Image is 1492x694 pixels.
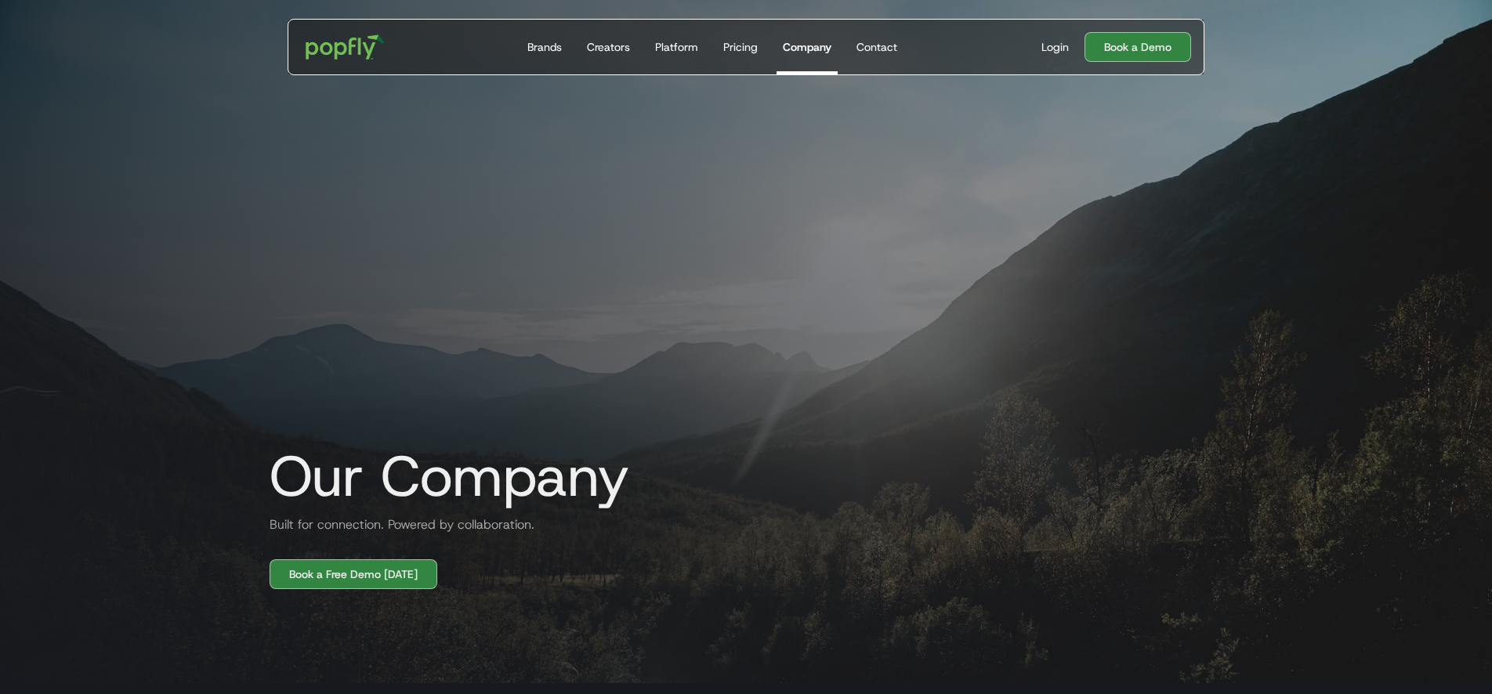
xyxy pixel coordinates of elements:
[295,23,396,70] a: home
[257,515,534,534] h2: Built for connection. Powered by collaboration.
[649,20,704,74] a: Platform
[783,39,831,55] div: Company
[587,39,630,55] div: Creators
[655,39,698,55] div: Platform
[270,559,437,589] a: Book a Free Demo [DATE]
[1085,32,1191,62] a: Book a Demo
[581,20,636,74] a: Creators
[723,39,758,55] div: Pricing
[1035,39,1075,55] a: Login
[527,39,562,55] div: Brands
[717,20,764,74] a: Pricing
[1041,39,1069,55] div: Login
[521,20,568,74] a: Brands
[777,20,838,74] a: Company
[257,445,629,508] h1: Our Company
[856,39,897,55] div: Contact
[850,20,904,74] a: Contact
